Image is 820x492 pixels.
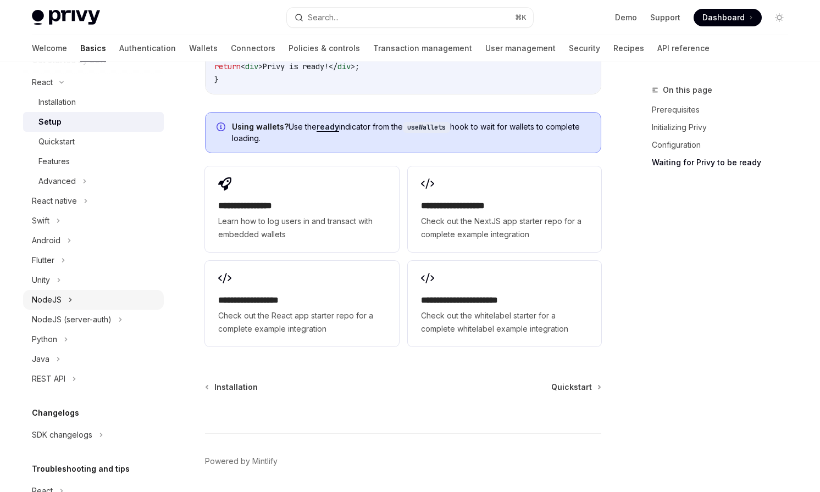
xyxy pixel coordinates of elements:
[38,96,76,109] div: Installation
[23,171,164,191] button: Advanced
[32,254,54,267] div: Flutter
[214,62,241,71] span: return
[38,155,70,168] div: Features
[38,135,75,148] div: Quickstart
[32,333,57,346] div: Python
[23,310,164,329] button: NodeJS (server-auth)
[241,62,245,71] span: <
[337,62,351,71] span: div
[403,122,450,133] code: useWallets
[23,152,164,171] a: Features
[38,115,62,128] div: Setup
[771,9,788,26] button: Toggle dark mode
[32,353,49,366] div: Java
[23,132,164,152] a: Quickstart
[80,35,106,62] a: Basics
[32,462,130,476] h5: Troubleshooting and tips
[317,122,339,132] a: ready
[32,214,49,227] div: Swift
[615,12,637,23] a: Demo
[663,83,712,97] span: On this page
[287,8,533,27] button: Search...⌘K
[232,121,590,144] span: Use the indicator from the hook to wait for wallets to complete loading.
[23,250,164,270] button: Flutter
[32,35,67,62] a: Welcome
[218,215,385,241] span: Learn how to log users in and transact with embedded wallets
[205,166,398,252] a: **** **** **** *Learn how to log users in and transact with embedded wallets
[23,349,164,369] button: Java
[569,35,600,62] a: Security
[32,10,100,25] img: light logo
[119,35,176,62] a: Authentication
[652,136,797,154] a: Configuration
[421,309,588,336] span: Check out the whitelabel starter for a complete whitelabel example integration
[702,12,745,23] span: Dashboard
[32,234,60,247] div: Android
[205,261,398,346] a: **** **** **** ***Check out the React app starter repo for a complete example integration
[551,382,600,393] a: Quickstart
[214,75,219,85] span: }
[218,309,385,336] span: Check out the React app starter repo for a complete example integration
[23,231,164,250] button: Android
[329,62,337,71] span: </
[258,62,263,71] span: >
[694,9,762,26] a: Dashboard
[205,456,278,467] a: Powered by Mintlify
[652,154,797,171] a: Waiting for Privy to be ready
[206,382,258,393] a: Installation
[23,290,164,310] button: NodeJS
[32,313,112,326] div: NodeJS (server-auth)
[551,382,592,393] span: Quickstart
[23,425,164,445] button: SDK changelogs
[652,119,797,136] a: Initializing Privy
[32,194,77,208] div: React native
[23,72,164,92] button: React
[32,372,65,385] div: REST API
[289,35,360,62] a: Policies & controls
[231,35,275,62] a: Connectors
[23,329,164,349] button: Python
[515,13,527,22] span: ⌘ K
[308,11,339,24] div: Search...
[23,191,164,211] button: React native
[613,35,644,62] a: Recipes
[23,92,164,112] a: Installation
[23,369,164,389] button: REST API
[421,215,588,241] span: Check out the NextJS app starter repo for a complete example integration
[32,273,50,287] div: Unity
[214,382,258,393] span: Installation
[355,62,359,71] span: ;
[38,175,76,188] div: Advanced
[23,211,164,231] button: Swift
[32,428,92,441] div: SDK changelogs
[232,122,289,131] strong: Using wallets?
[650,12,680,23] a: Support
[32,76,53,89] div: React
[408,261,601,346] a: **** **** **** **** ***Check out the whitelabel starter for a complete whitelabel example integra...
[408,166,601,252] a: **** **** **** ****Check out the NextJS app starter repo for a complete example integration
[657,35,710,62] a: API reference
[652,101,797,119] a: Prerequisites
[373,35,472,62] a: Transaction management
[23,270,164,290] button: Unity
[263,62,329,71] span: Privy is ready!
[351,62,355,71] span: >
[32,293,62,306] div: NodeJS
[485,35,556,62] a: User management
[189,35,218,62] a: Wallets
[245,62,258,71] span: div
[217,122,228,133] svg: Info
[32,406,79,420] h5: Changelogs
[23,112,164,132] a: Setup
